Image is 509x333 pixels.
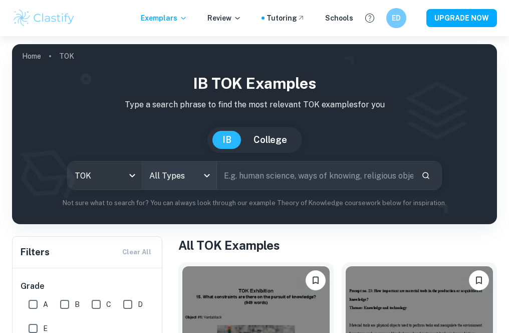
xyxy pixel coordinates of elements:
span: D [138,299,143,310]
span: A [43,299,48,310]
p: Review [207,13,241,24]
h6: ED [391,13,402,24]
a: Tutoring [267,13,305,24]
button: IB [212,131,241,149]
span: C [106,299,111,310]
button: Bookmark [306,270,326,290]
span: B [75,299,80,310]
button: Help and Feedback [361,10,378,27]
div: TOK [68,161,142,190]
img: profile cover [12,44,497,224]
p: Exemplars [141,13,187,24]
p: TOK [59,51,74,62]
p: Type a search phrase to find the most relevant TOK examples for you [20,99,489,111]
h1: IB TOK examples [20,72,489,95]
button: UPGRADE NOW [426,9,497,27]
h1: All TOK Examples [178,236,497,254]
button: Search [417,167,434,184]
img: Clastify logo [12,8,76,28]
input: E.g. human science, ways of knowing, religious objects... [217,161,413,190]
button: Bookmark [469,270,489,290]
button: ED [386,8,406,28]
div: All Types [142,161,216,190]
button: College [243,131,297,149]
a: Home [22,49,41,63]
p: Not sure what to search for? You can always look through our example Theory of Knowledge coursewo... [20,198,489,208]
h6: Grade [21,280,155,292]
h6: Filters [21,245,50,259]
a: Schools [325,13,353,24]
